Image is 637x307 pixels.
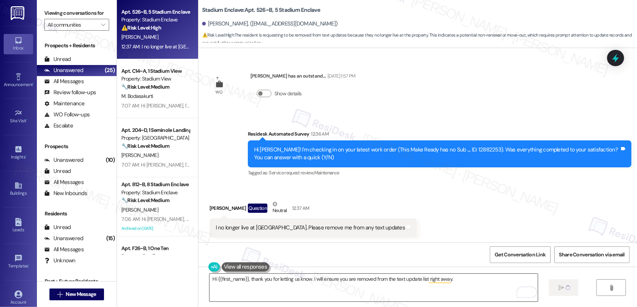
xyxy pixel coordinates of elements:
div: Property: [GEOGRAPHIC_DATA] [121,134,190,142]
div: Unanswered [44,66,83,74]
span: [PERSON_NAME] [121,34,158,40]
div: Property: Stadium View [121,75,190,83]
div: Apt. 204~D, 1 Seminole Landing [121,126,190,134]
a: Insights • [4,143,33,163]
span: Service request review , [269,170,314,176]
i:  [609,285,614,291]
strong: 🔧 Risk Level: Medium [121,197,169,204]
span: New Message [66,290,96,298]
div: 12:37 AM: I no longer live at [GEOGRAPHIC_DATA]. Please remove me from any text updates [121,43,316,50]
div: New Inbounds [44,190,87,197]
span: [PERSON_NAME] [121,152,158,158]
div: [PERSON_NAME] [210,200,417,218]
div: Archived on [DATE] [121,224,190,233]
div: All Messages [44,178,84,186]
div: Hi [PERSON_NAME]! I'm checking in on your latest work order (This Make Ready has no Sub ..., ID: ... [254,146,620,162]
span: [PERSON_NAME] [121,207,158,213]
div: Neutral [271,200,288,216]
div: 12:37 AM [290,204,309,212]
div: [PERSON_NAME]. ([EMAIL_ADDRESS][DOMAIN_NAME]) [202,20,338,28]
div: Unread [44,224,71,231]
div: Apt. 526~B, 5 Stadium Enclave [121,8,190,16]
div: Unanswered [44,156,83,164]
button: Share Conversation via email [554,246,630,263]
a: Leads [4,216,33,236]
div: [PERSON_NAME] has an outstand... [250,72,356,82]
div: Property: Stadium Enclave [121,16,190,24]
div: Apt. F26~B, 1 One Ten [121,245,190,252]
label: Show details [274,90,302,98]
a: Inbox [4,34,33,54]
span: • [28,262,30,267]
div: Property: Stadium Enclave [121,189,190,197]
div: [DATE] 1:57 PM [326,72,356,80]
div: Property: One Ten [121,252,190,260]
div: WO [215,88,222,96]
div: Apt. 812~B, 8 Stadium Enclave [121,181,190,188]
div: Question [248,204,267,213]
div: (15) [104,233,117,244]
div: (10) [104,154,117,166]
div: Unread [44,167,71,175]
div: Prospects [37,143,117,150]
div: Review follow-ups [44,89,96,96]
div: Apt. C14~A, 1 Stadium View [121,67,190,75]
i:  [57,291,63,297]
a: Templates • [4,252,33,272]
div: 7:06 AM: Hi [PERSON_NAME], I'm so glad to hear the work order was completed to your satisfaction.... [121,216,588,222]
b: Stadium Enclave: Apt. 526~B, 5 Stadium Enclave [202,6,320,14]
div: Tagged as: [248,167,631,178]
span: Get Conversation Link [495,251,546,259]
strong: 🔧 Risk Level: Medium [121,83,169,90]
span: • [27,117,28,122]
div: Residesk Automated Survey [248,130,631,140]
span: • [25,153,27,158]
strong: 🔧 Risk Level: Medium [121,143,169,149]
div: (25) [103,65,117,76]
button: New Message [49,289,104,300]
div: Unknown [44,257,76,265]
span: Maintenance [314,170,339,176]
div: Residents [37,210,117,218]
div: WO Follow-ups [44,111,90,119]
span: M. Bodasakurti [121,93,153,99]
i:  [101,22,105,28]
div: Maintenance [44,100,85,108]
div: 7:07 AM: Hi [PERSON_NAME], I'm so glad to hear the work order was completed to your satisfaction.... [121,102,588,109]
strong: ⚠️ Risk Level: High [202,32,234,38]
div: 7:07 AM: Hi [PERSON_NAME], I'm so glad to hear the work order was completed to your satisfaction.... [121,161,588,168]
textarea: To enrich screen reader interactions, please activate Accessibility in Grammarly extension settings [210,274,538,301]
div: Past + Future Residents [37,277,117,285]
span: Share Conversation via email [559,251,625,259]
img: ResiDesk Logo [11,6,26,20]
input: All communities [48,19,97,31]
div: Prospects + Residents [37,42,117,50]
div: Unread [44,55,71,63]
div: Escalate [44,122,73,130]
a: Site Visit • [4,107,33,127]
span: : The resident is requesting to be removed from text updates because they no longer live at the p... [202,31,637,47]
i:  [559,285,564,291]
div: I no longer live at [GEOGRAPHIC_DATA]. Please remove me from any text updates [216,224,405,232]
div: 12:36 AM [309,130,329,138]
div: All Messages [44,78,84,85]
span: • [33,81,34,86]
div: All Messages [44,246,84,253]
label: Viewing conversations for [44,7,109,19]
div: Unanswered [44,235,83,242]
button: Get Conversation Link [490,246,550,263]
a: Buildings [4,179,33,199]
strong: ⚠️ Risk Level: High [121,24,161,31]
